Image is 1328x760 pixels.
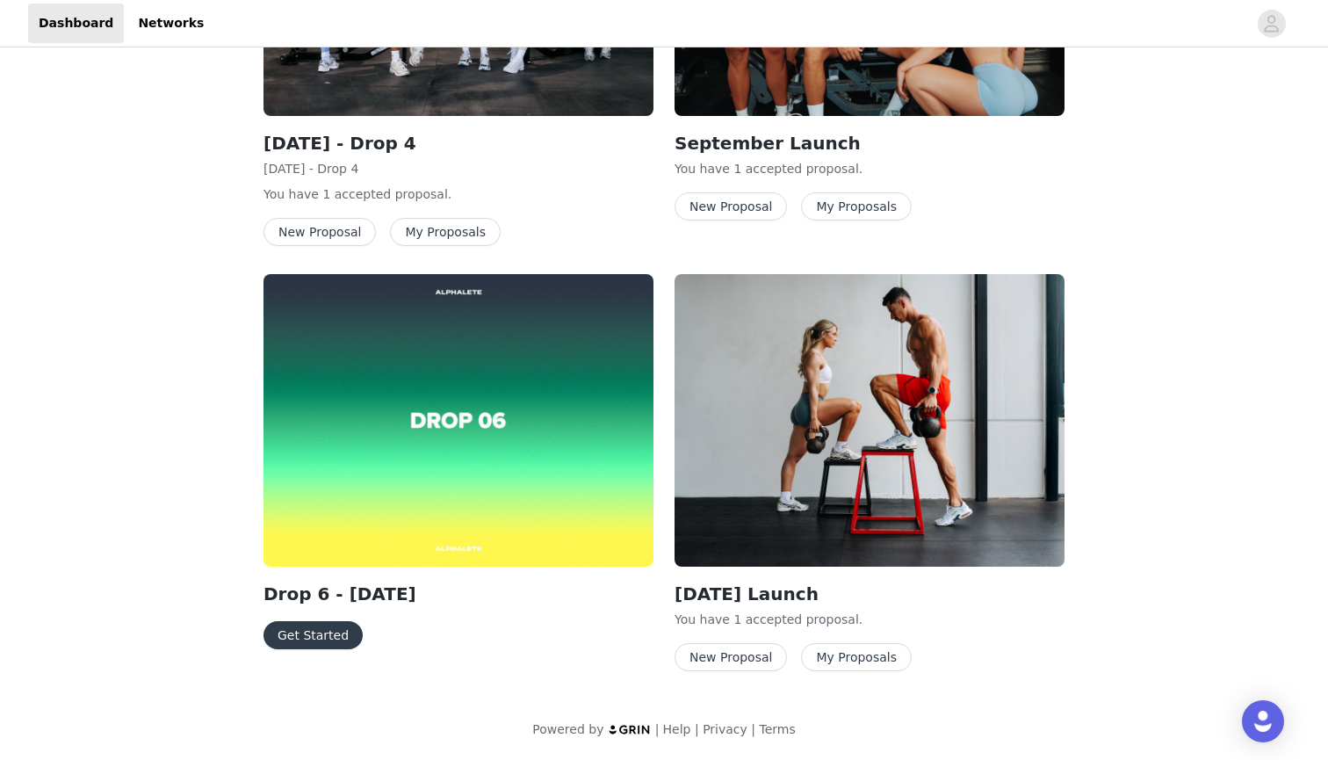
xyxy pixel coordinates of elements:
[263,130,653,156] h2: [DATE] - Drop 4
[675,192,787,221] button: New Proposal
[263,185,653,204] p: You have 1 accepted proposal .
[663,722,691,736] a: Help
[1242,700,1284,742] div: Open Intercom Messenger
[1263,10,1280,38] div: avatar
[801,192,912,221] button: My Proposals
[751,722,755,736] span: |
[263,160,653,178] p: [DATE] - Drop 4
[695,722,699,736] span: |
[390,218,501,246] button: My Proposals
[127,4,214,43] a: Networks
[608,724,652,735] img: logo
[675,130,1065,156] h2: September Launch
[263,581,653,607] h2: Drop 6 - [DATE]
[655,722,660,736] span: |
[263,274,653,567] img: Alphalete Retail
[263,218,376,246] button: New Proposal
[675,643,787,671] button: New Proposal
[28,4,124,43] a: Dashboard
[675,274,1065,567] img: Alphalete Retail
[263,621,363,649] button: Get Started
[703,722,747,736] a: Privacy
[675,160,1065,178] p: You have 1 accepted proposal .
[675,581,1065,607] h2: [DATE] Launch
[801,643,912,671] button: My Proposals
[759,722,795,736] a: Terms
[532,722,603,736] span: Powered by
[675,611,1065,629] p: You have 1 accepted proposal .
